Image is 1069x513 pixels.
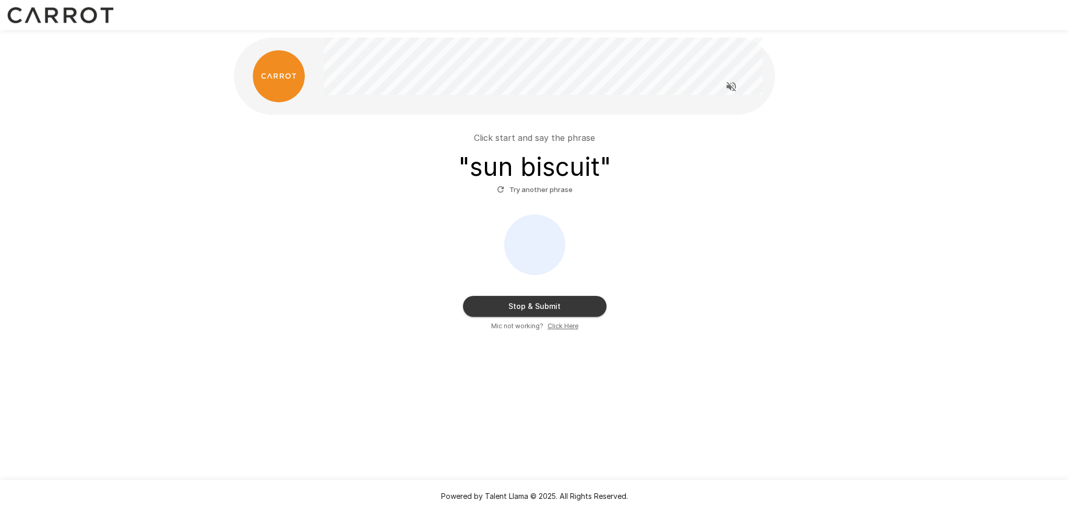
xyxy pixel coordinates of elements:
[463,296,607,317] button: Stop & Submit
[253,50,305,102] img: carrot_logo.png
[13,491,1056,502] p: Powered by Talent Llama © 2025. All Rights Reserved.
[491,321,543,331] span: Mic not working?
[494,182,575,198] button: Try another phrase
[458,152,611,182] h3: " sun biscuit "
[548,322,578,330] u: Click Here
[721,76,742,97] button: Read questions aloud
[474,132,595,144] p: Click start and say the phrase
